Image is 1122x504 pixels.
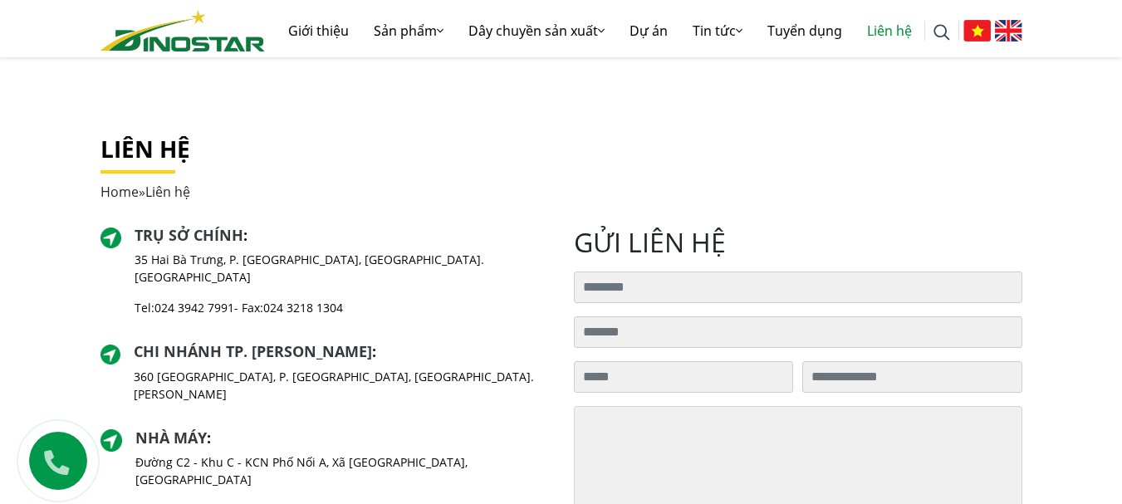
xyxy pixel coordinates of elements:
[135,225,243,245] a: Trụ sở chính
[574,227,1022,258] h2: gửi liên hệ
[100,183,190,201] span: »
[100,10,265,51] img: logo
[100,135,1022,164] h1: Liên hệ
[135,428,207,448] a: Nhà máy
[100,228,122,249] img: directer
[263,300,343,316] a: 024 3218 1304
[617,4,680,57] a: Dự án
[933,24,950,41] img: search
[135,453,548,488] p: Đường C2 - Khu C - KCN Phố Nối A, Xã [GEOGRAPHIC_DATA], [GEOGRAPHIC_DATA]
[100,429,123,452] img: directer
[100,345,120,365] img: directer
[135,299,548,316] p: Tel: - Fax:
[134,341,372,361] a: Chi nhánh TP. [PERSON_NAME]
[134,343,549,361] h2: :
[680,4,755,57] a: Tin tức
[145,183,190,201] span: Liên hệ
[135,251,548,286] p: 35 Hai Bà Trưng, P. [GEOGRAPHIC_DATA], [GEOGRAPHIC_DATA]. [GEOGRAPHIC_DATA]
[855,4,924,57] a: Liên hệ
[134,368,549,403] p: 360 [GEOGRAPHIC_DATA], P. [GEOGRAPHIC_DATA], [GEOGRAPHIC_DATA]. [PERSON_NAME]
[135,429,548,448] h2: :
[963,20,991,42] img: Tiếng Việt
[995,20,1022,42] img: English
[755,4,855,57] a: Tuyển dụng
[135,227,548,245] h2: :
[100,183,139,201] a: Home
[456,4,617,57] a: Dây chuyền sản xuất
[154,300,234,316] a: 024 3942 7991
[276,4,361,57] a: Giới thiệu
[361,4,456,57] a: Sản phẩm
